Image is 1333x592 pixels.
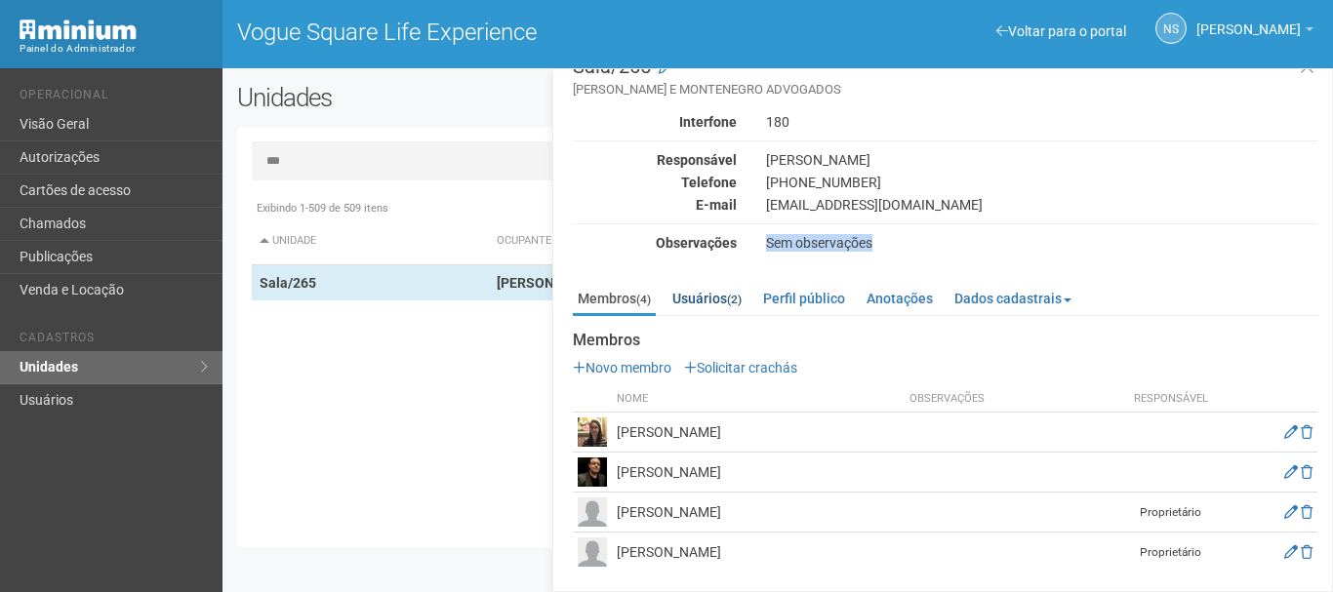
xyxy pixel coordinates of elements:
[578,417,607,447] img: user.png
[558,234,751,252] div: Observações
[573,284,656,316] a: Membros(4)
[252,217,490,265] th: Unidade: activate to sort column descending
[1122,533,1220,572] td: Proprietário
[20,331,208,351] li: Cadastros
[758,284,850,313] a: Perfil público
[558,113,751,131] div: Interfone
[612,386,905,413] th: Nome
[612,453,905,493] td: [PERSON_NAME]
[578,537,607,567] img: user.png
[727,293,742,306] small: (2)
[612,533,905,572] td: [PERSON_NAME]
[237,83,670,112] h2: Unidades
[497,275,794,291] strong: [PERSON_NAME] E MONTENEGRO ADVOGADOS
[1301,464,1313,480] a: Excluir membro
[260,275,316,291] strong: Sala/265
[1155,13,1187,44] a: NS
[573,360,671,375] a: Novo membro
[1301,504,1313,520] a: Excluir membro
[20,88,208,108] li: Operacional
[612,413,905,453] td: [PERSON_NAME]
[996,23,1126,39] a: Voltar para o portal
[751,174,1332,191] div: [PHONE_NUMBER]
[862,284,938,313] a: Anotações
[751,151,1332,169] div: [PERSON_NAME]
[905,386,1122,413] th: Observações
[667,284,747,313] a: Usuários(2)
[252,200,1304,217] div: Exibindo 1-509 de 509 itens
[684,360,797,375] a: Solicitar crachás
[1301,424,1313,440] a: Excluir membro
[20,40,208,58] div: Painel do Administrador
[1284,424,1298,440] a: Editar membro
[20,20,137,40] img: Minium
[558,151,751,169] div: Responsável
[1284,464,1298,480] a: Editar membro
[573,332,1317,349] strong: Membros
[1196,24,1313,40] a: [PERSON_NAME]
[751,196,1332,214] div: [EMAIL_ADDRESS][DOMAIN_NAME]
[558,196,751,214] div: E-mail
[1284,544,1298,560] a: Editar membro
[558,174,751,191] div: Telefone
[573,57,1317,99] h3: Sala/265
[578,457,607,487] img: user.png
[1284,504,1298,520] a: Editar membro
[1196,3,1301,37] span: Nicolle Silva
[578,497,607,527] img: user.png
[1122,493,1220,533] td: Proprietário
[751,234,1332,252] div: Sem observações
[1122,386,1220,413] th: Responsável
[949,284,1076,313] a: Dados cadastrais
[612,493,905,533] td: [PERSON_NAME]
[636,293,651,306] small: (4)
[751,113,1332,131] div: 180
[1301,544,1313,560] a: Excluir membro
[237,20,763,45] h1: Vogue Square Life Experience
[489,217,925,265] th: Ocupante: activate to sort column ascending
[573,81,1317,99] small: [PERSON_NAME] E MONTENEGRO ADVOGADOS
